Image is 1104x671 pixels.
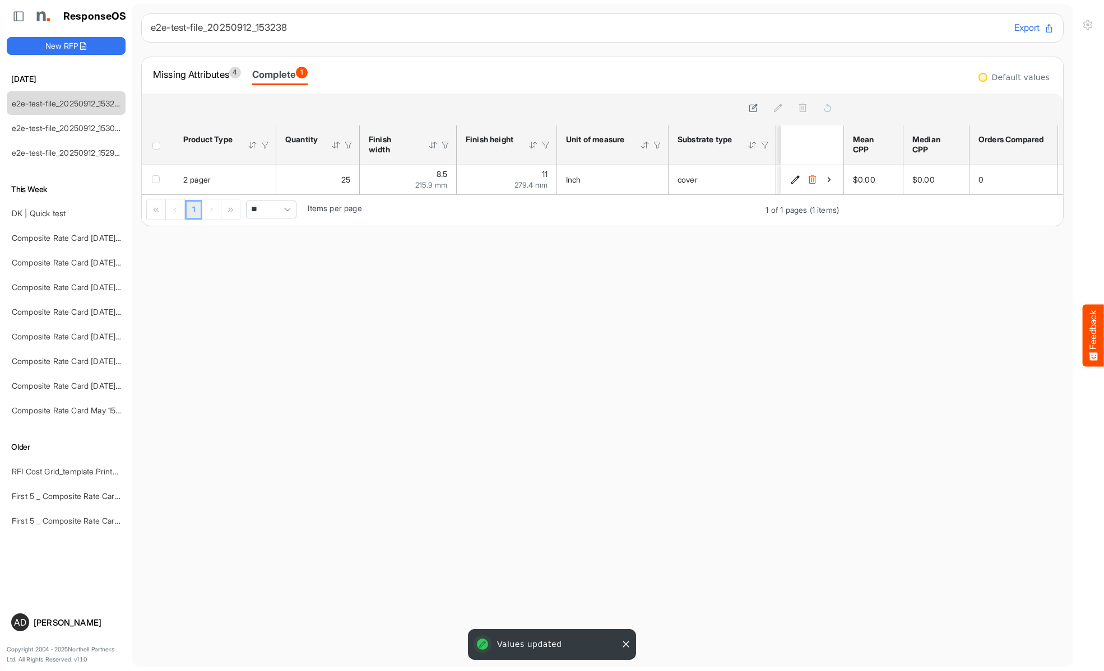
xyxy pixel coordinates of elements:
[153,67,241,82] div: Missing Attributes
[992,73,1050,81] div: Default values
[557,165,669,194] td: Inch is template cell Column Header httpsnorthellcomontologiesmapping-rulesmeasurementhasunitofme...
[276,165,360,194] td: 25 is template cell Column Header httpsnorthellcomontologiesmapping-rulesorderhasquantity
[912,134,957,155] div: Median CPP
[844,165,903,194] td: $0.00 is template cell Column Header mean-cpp
[308,203,361,213] span: Items per page
[810,205,839,215] span: (1 items)
[229,67,241,78] span: 4
[652,140,662,150] div: Filter Icon
[142,195,843,226] div: Pager Container
[31,5,53,27] img: Northell
[12,258,195,267] a: Composite Rate Card [DATE] mapping test_deleted
[12,381,164,390] a: Composite Rate Card [DATE] mapping test
[12,282,195,292] a: Composite Rate Card [DATE] mapping test_deleted
[12,123,123,133] a: e2e-test-file_20250912_153016
[7,73,126,85] h6: [DATE]
[183,175,211,184] span: 2 pager
[166,199,185,220] div: Go to previous page
[12,148,124,157] a: e2e-test-file_20250912_152903
[12,99,124,108] a: e2e-test-file_20250912_153238
[252,67,308,82] div: Complete
[669,165,776,194] td: cover is template cell Column Header httpsnorthellcomontologiesmapping-rulesmaterialhassubstratem...
[369,134,414,155] div: Finish width
[7,37,126,55] button: New RFP
[970,165,1058,194] td: 0 is template cell Column Header orders-compared
[566,175,581,184] span: Inch
[470,631,634,658] div: Values updated
[12,406,124,415] a: Composite Rate Card May 15-2
[457,165,557,194] td: 11 is template cell Column Header httpsnorthellcomontologiesmapping-rulesmeasurementhasfinishsize...
[566,134,625,145] div: Unit of measure
[978,175,984,184] span: 0
[620,639,632,650] button: Close
[678,134,733,145] div: Substrate type
[147,199,166,220] div: Go to first page
[12,467,180,476] a: RFI Cost Grid_template.Prints and warehousing
[12,307,195,316] a: Composite Rate Card [DATE] mapping test_deleted
[246,201,296,218] span: Pagerdropdown
[151,23,1005,32] h6: e2e-test-file_20250912_153238
[415,180,447,189] span: 215.9 mm
[34,618,121,627] div: [PERSON_NAME]
[221,199,240,220] div: Go to last page
[678,175,698,184] span: cover
[760,140,770,150] div: Filter Icon
[12,208,66,218] a: DK | Quick test
[440,140,451,150] div: Filter Icon
[790,174,801,185] button: Edit
[7,441,126,453] h6: Older
[542,169,548,179] span: 11
[296,67,308,78] span: 1
[12,491,146,501] a: First 5 _ Composite Rate Card [DATE]
[285,134,317,145] div: Quantity
[174,165,276,194] td: 2 pager is template cell Column Header product-type
[12,233,145,243] a: Composite Rate Card [DATE]_smaller
[63,11,127,22] h1: ResponseOS
[7,645,126,664] p: Copyright 2004 - 2025 Northell Partners Ltd. All Rights Reserved. v 1.1.0
[466,134,514,145] div: Finish height
[7,183,126,195] h6: This Week
[806,174,818,185] button: Delete
[12,516,146,525] a: First 5 _ Composite Rate Card [DATE]
[1014,21,1054,35] button: Export
[853,134,890,155] div: Mean CPP
[978,134,1045,145] div: Orders Compared
[344,140,354,150] div: Filter Icon
[360,165,457,194] td: 8.5 is template cell Column Header httpsnorthellcomontologiesmapping-rulesmeasurementhasfinishsiz...
[437,169,447,179] span: 8.5
[1083,305,1104,367] button: Feedback
[776,165,943,194] td: 80 is template cell Column Header httpsnorthellcomontologiesmapping-rulesmaterialhasmaterialthick...
[781,165,846,194] td: 61a1dbee-e5bf-438d-ab47-a857a237a264 is template cell Column Header
[823,174,834,185] button: View
[12,356,164,366] a: Composite Rate Card [DATE] mapping test
[142,125,174,165] th: Header checkbox
[853,175,875,184] span: $0.00
[912,175,935,184] span: $0.00
[766,205,807,215] span: 1 of 1 pages
[185,200,202,220] a: Page 1 of 1 Pages
[14,618,26,627] span: AD
[514,180,548,189] span: 279.4 mm
[341,175,350,184] span: 25
[142,165,174,194] td: checkbox
[260,140,270,150] div: Filter Icon
[541,140,551,150] div: Filter Icon
[202,199,221,220] div: Go to next page
[183,134,233,145] div: Product Type
[903,165,970,194] td: $0.00 is template cell Column Header median-cpp
[12,332,195,341] a: Composite Rate Card [DATE] mapping test_deleted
